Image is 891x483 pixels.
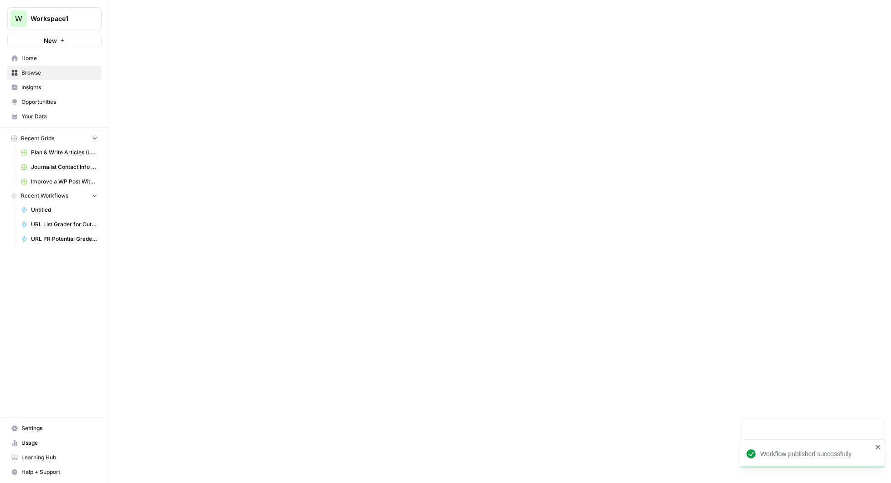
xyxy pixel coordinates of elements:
span: Usage [21,439,98,447]
a: Home [7,51,102,66]
span: Browse [21,69,98,77]
span: Home [21,54,98,62]
a: Learning Hub [7,450,102,465]
span: Improve a WP Post With Google Guidelines (LUSPS Prod Beta) Grid [31,178,98,186]
a: URL List Grader for Outreach/PR (Beta) [17,217,102,232]
span: Workspace1 [31,14,86,23]
button: Recent Workflows [7,189,102,203]
a: Journalist Contact Info Finder v2 (LLM Based) Grid [17,160,102,174]
div: Workflow published successfully [760,449,872,458]
span: Untitled [31,206,98,214]
span: Recent Workflows [21,192,68,200]
span: Settings [21,424,98,432]
a: Plan & Write Articles (LUSPS) [17,145,102,160]
a: URL PR Potential Grader (Beta) [17,232,102,246]
a: Opportunities [7,95,102,109]
span: Recent Grids [21,134,54,142]
button: Recent Grids [7,132,102,145]
a: Usage [7,436,102,450]
span: URL List Grader for Outreach/PR (Beta) [31,220,98,229]
span: Your Data [21,112,98,121]
a: Untitled [17,203,102,217]
a: Insights [7,80,102,95]
a: Settings [7,421,102,436]
button: New [7,34,102,47]
span: Plan & Write Articles (LUSPS) [31,148,98,157]
span: URL PR Potential Grader (Beta) [31,235,98,243]
span: Learning Hub [21,453,98,462]
span: New [44,36,57,45]
span: Opportunities [21,98,98,106]
button: Help + Support [7,465,102,479]
span: Help + Support [21,468,98,476]
a: Your Data [7,109,102,124]
button: close [875,443,881,451]
a: Improve a WP Post With Google Guidelines (LUSPS Prod Beta) Grid [17,174,102,189]
a: Browse [7,66,102,80]
span: Insights [21,83,98,92]
button: Workspace: Workspace1 [7,7,102,30]
span: Journalist Contact Info Finder v2 (LLM Based) Grid [31,163,98,171]
span: W [15,13,22,24]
